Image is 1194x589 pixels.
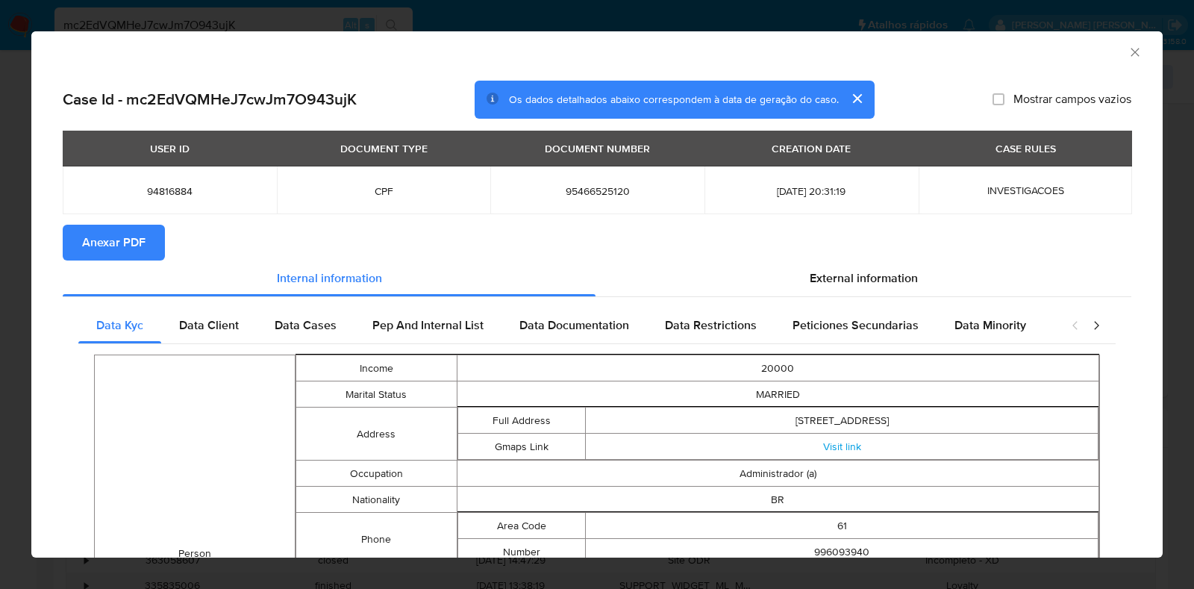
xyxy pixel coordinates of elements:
[987,183,1064,198] span: INVESTIGACOES
[81,184,259,198] span: 94816884
[179,317,239,334] span: Data Client
[457,487,1099,513] td: BR
[519,317,629,334] span: Data Documentation
[722,184,901,198] span: [DATE] 20:31:19
[457,408,586,434] td: Full Address
[810,269,918,287] span: External information
[457,461,1099,487] td: Administrador (a)
[331,136,437,161] div: DOCUMENT TYPE
[78,308,1056,343] div: Detailed internal info
[31,31,1163,558] div: closure-recommendation-modal
[296,513,457,566] td: Phone
[1128,45,1141,58] button: Fechar a janela
[295,184,473,198] span: CPF
[536,136,659,161] div: DOCUMENT NUMBER
[509,92,839,107] span: Os dados detalhados abaixo correspondem à data de geração do caso.
[954,317,1026,334] span: Data Minority
[296,355,457,381] td: Income
[275,317,337,334] span: Data Cases
[586,513,1098,539] td: 61
[839,81,875,116] button: cerrar
[96,317,143,334] span: Data Kyc
[457,355,1099,381] td: 20000
[457,381,1099,408] td: MARRIED
[63,225,165,261] button: Anexar PDF
[372,317,484,334] span: Pep And Internal List
[63,261,1131,296] div: Detailed info
[586,539,1098,565] td: 996093940
[63,90,357,109] h2: Case Id - mc2EdVQMHeJ7cwJm7O943ujK
[763,136,860,161] div: CREATION DATE
[823,439,861,454] a: Visit link
[987,136,1065,161] div: CASE RULES
[296,408,457,461] td: Address
[993,93,1004,105] input: Mostrar campos vazios
[457,539,586,565] td: Number
[296,461,457,487] td: Occupation
[296,381,457,408] td: Marital Status
[793,317,919,334] span: Peticiones Secundarias
[586,408,1098,434] td: [STREET_ADDRESS]
[296,487,457,513] td: Nationality
[141,136,199,161] div: USER ID
[277,269,382,287] span: Internal information
[1013,92,1131,107] span: Mostrar campos vazios
[665,317,757,334] span: Data Restrictions
[457,434,586,460] td: Gmaps Link
[82,226,146,259] span: Anexar PDF
[457,513,586,539] td: Area Code
[508,184,687,198] span: 95466525120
